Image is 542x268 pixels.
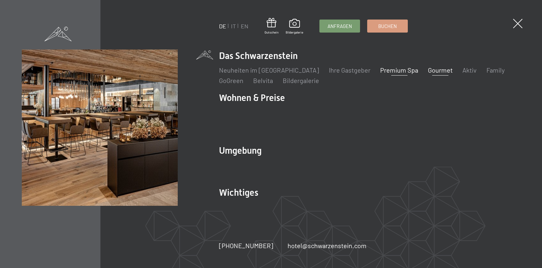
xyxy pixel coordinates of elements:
[368,20,407,32] a: Buchen
[486,66,505,74] a: Family
[286,19,303,35] a: Bildergalerie
[328,23,352,30] span: Anfragen
[219,241,273,250] a: [PHONE_NUMBER]
[219,242,273,249] span: [PHONE_NUMBER]
[241,22,248,30] a: EN
[231,22,236,30] a: IT
[219,77,243,84] a: GoGreen
[219,22,226,30] a: DE
[286,30,303,35] span: Bildergalerie
[265,30,278,35] span: Gutschein
[219,66,319,74] a: Neuheiten im [GEOGRAPHIC_DATA]
[253,77,273,84] a: Belvita
[380,66,418,74] a: Premium Spa
[320,20,360,32] a: Anfragen
[265,18,278,35] a: Gutschein
[462,66,477,74] a: Aktiv
[283,77,319,84] a: Bildergalerie
[288,241,367,250] a: hotel@schwarzenstein.com
[378,23,397,30] span: Buchen
[428,66,453,74] a: Gourmet
[329,66,370,74] a: Ihre Gastgeber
